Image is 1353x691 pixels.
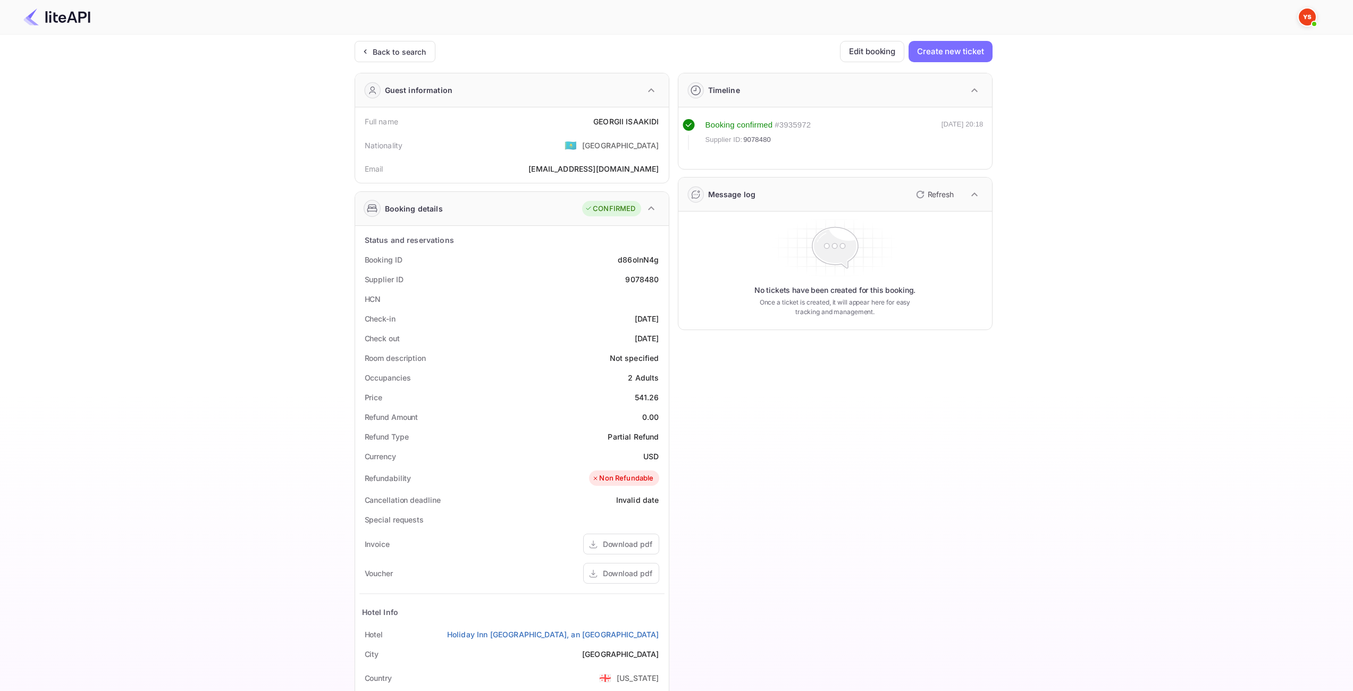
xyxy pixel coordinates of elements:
div: [DATE] [635,313,659,324]
div: Country [365,672,392,684]
div: HCN [365,293,381,305]
p: Once a ticket is created, it will appear here for easy tracking and management. [751,298,919,317]
div: Full name [365,116,398,127]
div: [DATE] [635,333,659,344]
div: Refundability [365,473,411,484]
div: 0.00 [642,411,659,423]
ya-tr-span: Edit booking [849,45,895,58]
div: Status and reservations [365,234,454,246]
button: Create new ticket [909,41,992,62]
div: Non Refundable [592,473,653,484]
div: Supplier ID [365,274,404,285]
div: Message log [708,189,756,200]
img: LiteAPI Logo [23,9,90,26]
div: [GEOGRAPHIC_DATA] [582,648,659,660]
div: [GEOGRAPHIC_DATA] [582,140,659,151]
div: Download pdf [603,538,652,550]
div: Timeline [708,85,740,96]
div: Guest information [385,85,453,96]
div: Invoice [365,538,390,550]
span: 9078480 [743,134,771,145]
div: Partial Refund [608,431,659,442]
div: USD [643,451,659,462]
div: CONFIRMED [585,204,635,214]
button: Refresh [910,186,958,203]
div: Download pdf [603,568,652,579]
div: 2 Adults [628,372,659,383]
div: Check out [365,333,400,344]
div: Booking details [385,203,443,214]
div: [EMAIL_ADDRESS][DOMAIN_NAME] [528,163,659,174]
div: Booking confirmed [705,119,773,131]
div: 9078480 [625,274,659,285]
div: # 3935972 [775,119,811,131]
div: GEORGII ISAAKIDI [593,116,659,127]
div: Refund Type [365,431,409,442]
div: 541.26 [635,392,659,403]
a: Holiday Inn [GEOGRAPHIC_DATA], an [GEOGRAPHIC_DATA] [447,629,659,640]
div: Not specified [610,352,659,364]
div: Price [365,392,383,403]
img: Yandex Support [1299,9,1316,26]
ya-tr-span: Create new ticket [917,45,984,58]
div: Email [365,163,383,174]
div: Hotel Info [362,606,399,618]
span: Supplier ID: [705,134,743,145]
div: [DATE] 20:18 [942,119,984,150]
p: No tickets have been created for this booking. [754,285,916,296]
div: Nationality [365,140,403,151]
button: Edit booking [840,41,904,62]
span: United States [599,668,611,687]
div: City [365,648,379,660]
div: Hotel [365,629,383,640]
div: Special requests [365,514,424,525]
p: Refresh [928,189,954,200]
div: Currency [365,451,396,462]
div: Room description [365,352,426,364]
div: Booking ID [365,254,402,265]
span: United States [565,136,577,155]
div: [US_STATE] [617,672,659,684]
div: d86oInN4g [618,254,659,265]
div: Refund Amount [365,411,418,423]
div: Occupancies [365,372,411,383]
div: Voucher [365,568,393,579]
div: Cancellation deadline [365,494,441,505]
ya-tr-span: Back to search [373,47,426,56]
div: Invalid date [616,494,659,505]
div: Check-in [365,313,396,324]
